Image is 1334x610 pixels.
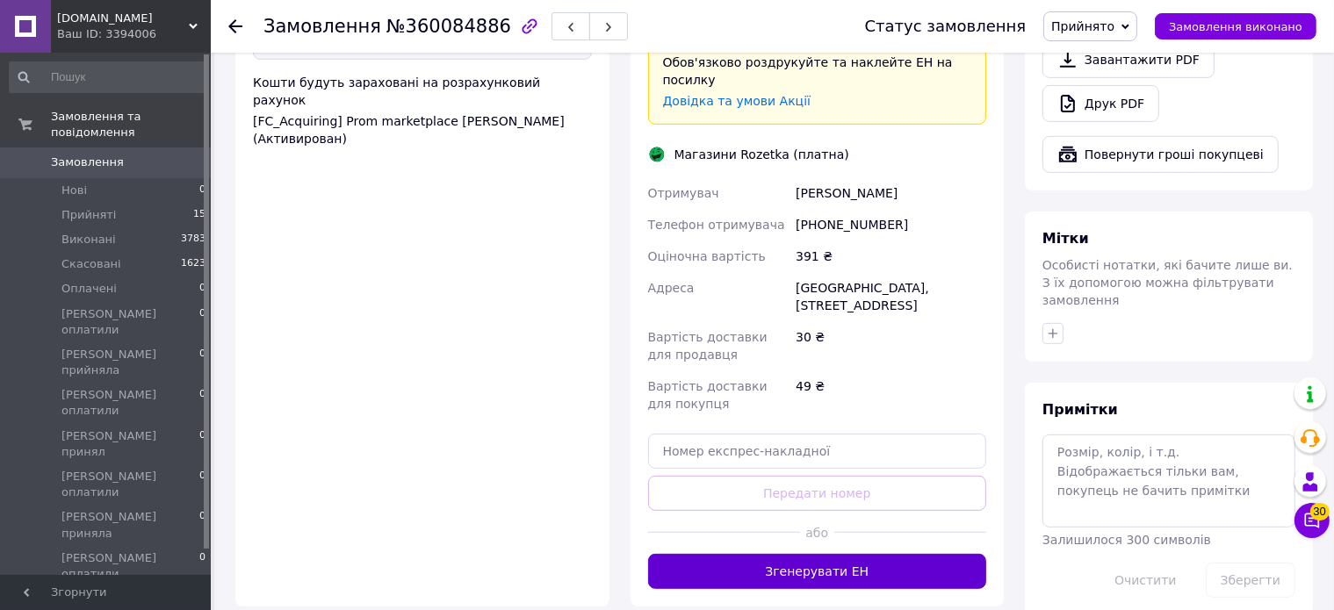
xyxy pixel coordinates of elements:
[792,209,990,240] div: [PHONE_NUMBER]
[61,469,199,500] span: [PERSON_NAME] оплатили
[1051,19,1114,33] span: Прийнято
[648,554,987,589] button: Згенерувати ЕН
[1042,533,1211,547] span: Залишилося 300 символів
[61,256,121,272] span: Скасовані
[199,550,206,582] span: 0
[199,469,206,500] span: 0
[199,281,206,297] span: 0
[61,207,116,223] span: Прийняті
[792,240,990,272] div: 391 ₴
[199,306,206,338] span: 0
[199,347,206,378] span: 0
[670,146,854,163] div: Магазини Rozetka (платна)
[61,428,199,460] span: [PERSON_NAME] принял
[663,54,972,89] div: Обов'язково роздрукуйте та наклейте ЕН на посилку
[1042,85,1159,122] a: Друк PDF
[57,26,211,42] div: Ваш ID: 3394006
[648,186,719,200] span: Отримувач
[792,177,990,209] div: [PERSON_NAME]
[199,428,206,460] span: 0
[253,74,592,147] div: Кошти будуть зараховані на розрахунковий рахунок
[199,183,206,198] span: 0
[61,509,199,541] span: [PERSON_NAME] приняла
[57,11,189,26] span: familylook.com.ua
[1155,13,1316,39] button: Замовлення виконано
[1294,503,1330,538] button: Чат з покупцем30
[792,272,990,321] div: [GEOGRAPHIC_DATA], [STREET_ADDRESS]
[648,218,785,232] span: Телефон отримувача
[61,387,199,419] span: [PERSON_NAME] оплатили
[253,112,592,147] div: [FC_Acquiring] Prom marketplace [PERSON_NAME] (Активирован)
[228,18,242,35] div: Повернутися назад
[61,550,199,582] span: [PERSON_NAME] оплатили
[193,207,206,223] span: 15
[61,232,116,248] span: Виконані
[61,281,117,297] span: Оплачені
[1042,230,1089,247] span: Мітки
[1169,20,1302,33] span: Замовлення виконано
[61,183,87,198] span: Нові
[61,306,199,338] span: [PERSON_NAME] оплатили
[648,330,768,362] span: Вартість доставки для продавця
[1042,41,1215,78] a: Завантажити PDF
[648,434,987,469] input: Номер експрес-накладної
[199,509,206,541] span: 0
[663,94,811,108] a: Довідка та умови Акції
[181,256,206,272] span: 1623
[648,281,695,295] span: Адреса
[1310,503,1330,520] span: 30
[181,232,206,248] span: 3783
[263,16,381,37] span: Замовлення
[61,347,199,378] span: [PERSON_NAME] прийняла
[9,61,207,93] input: Пошук
[865,18,1027,35] div: Статус замовлення
[51,154,124,170] span: Замовлення
[51,109,211,140] span: Замовлення та повідомлення
[1042,401,1118,418] span: Примітки
[1042,136,1279,173] button: Повернути гроші покупцеві
[1042,258,1293,307] span: Особисті нотатки, які бачите лише ви. З їх допомогою можна фільтрувати замовлення
[648,249,766,263] span: Оціночна вартість
[199,387,206,419] span: 0
[792,321,990,370] div: 30 ₴
[792,370,990,420] div: 49 ₴
[800,524,834,542] span: або
[648,379,768,411] span: Вартість доставки для покупця
[386,16,511,37] span: №360084886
